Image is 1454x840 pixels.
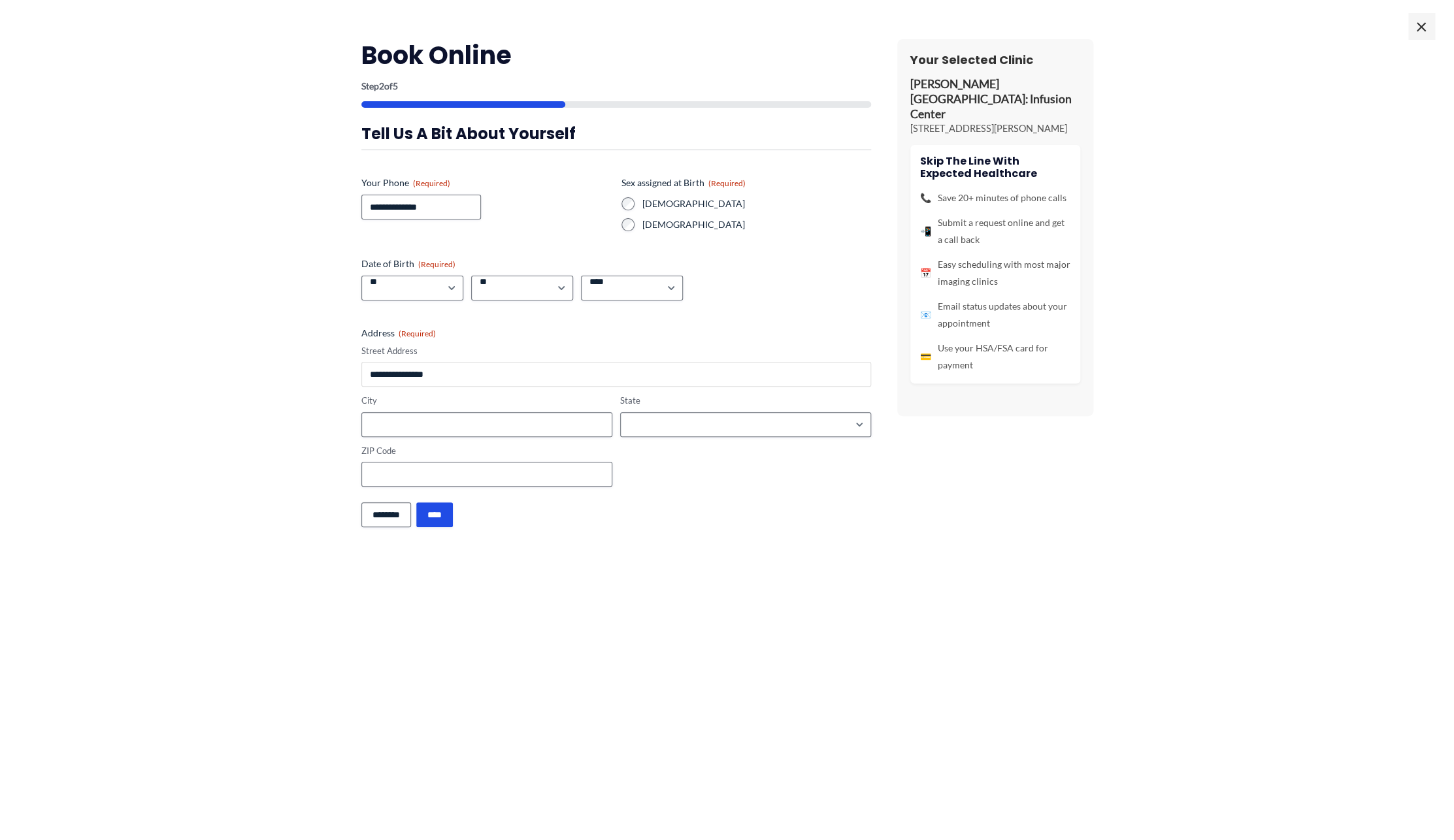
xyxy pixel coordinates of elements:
p: [STREET_ADDRESS][PERSON_NAME] [910,122,1080,135]
span: (Required) [399,329,436,338]
p: [PERSON_NAME][GEOGRAPHIC_DATA]: Infusion Center [910,77,1080,122]
span: 💳 [920,348,931,365]
span: 📧 [920,306,931,323]
li: Use your HSA/FSA card for payment [920,340,1070,374]
label: State [620,395,871,407]
span: × [1408,13,1434,39]
li: Submit a request online and get a call back [920,214,1070,248]
li: Email status updates about your appointment [920,298,1070,332]
legend: Date of Birth [361,257,455,270]
legend: Address [361,327,436,340]
label: Street Address [361,345,871,357]
span: 5 [393,80,398,91]
li: Easy scheduling with most major imaging clinics [920,256,1070,290]
span: 📅 [920,265,931,282]
h3: Tell us a bit about yourself [361,123,871,144]
label: City [361,395,612,407]
span: 📞 [920,189,931,206]
label: [DEMOGRAPHIC_DATA] [642,218,871,231]
legend: Sex assigned at Birth [621,176,746,189]
li: Save 20+ minutes of phone calls [920,189,1070,206]
h4: Skip the line with Expected Healthcare [920,155,1070,180]
span: 2 [379,80,384,91]
label: [DEMOGRAPHIC_DATA] [642,197,871,210]
label: ZIP Code [361,445,612,457]
p: Step of [361,82,871,91]
label: Your Phone [361,176,611,189]
h2: Book Online [361,39,871,71]
span: (Required) [413,178,450,188]
h3: Your Selected Clinic [910,52,1080,67]
span: (Required) [418,259,455,269]
span: (Required) [708,178,746,188]
span: 📲 [920,223,931,240]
